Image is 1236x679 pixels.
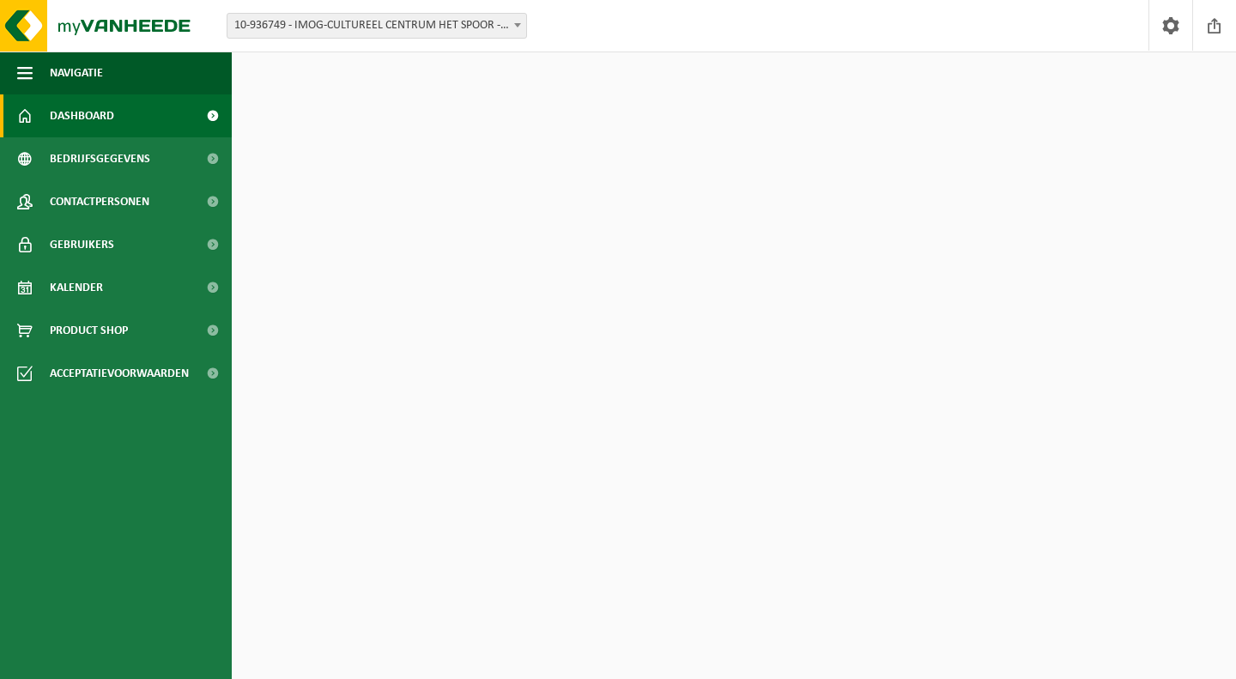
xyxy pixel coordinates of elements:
span: Kalender [50,266,103,309]
span: 10-936749 - IMOG-CULTUREEL CENTRUM HET SPOOR - HARELBEKE [227,14,526,38]
span: Contactpersonen [50,180,149,223]
span: Bedrijfsgegevens [50,137,150,180]
span: Navigatie [50,52,103,94]
span: Acceptatievoorwaarden [50,352,189,395]
span: 10-936749 - IMOG-CULTUREEL CENTRUM HET SPOOR - HARELBEKE [227,13,527,39]
span: Product Shop [50,309,128,352]
span: Dashboard [50,94,114,137]
span: Gebruikers [50,223,114,266]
